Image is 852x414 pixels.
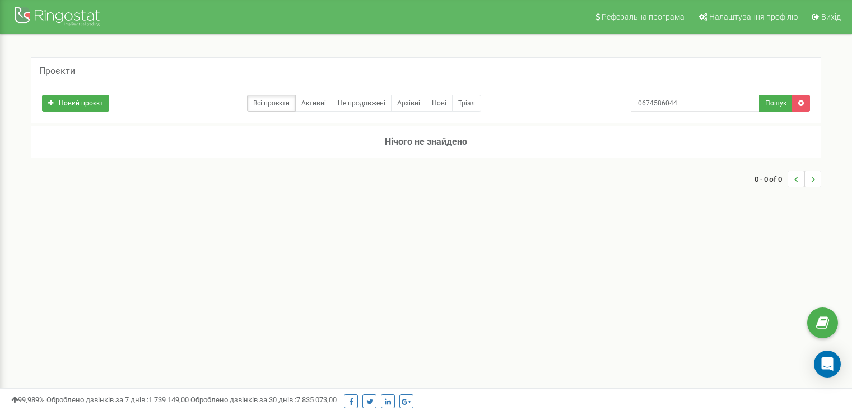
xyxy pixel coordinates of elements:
[755,171,788,187] span: 0 - 0 of 0
[148,395,189,404] u: 1 739 149,00
[190,395,337,404] span: Оброблено дзвінків за 30 днів :
[709,12,798,21] span: Налаштування профілю
[31,126,821,158] h3: Нічого не знайдено
[759,95,793,112] button: Пошук
[295,95,332,112] a: Активні
[452,95,481,112] a: Тріал
[426,95,453,112] a: Нові
[755,159,821,199] nav: ...
[296,395,337,404] u: 7 835 073,00
[814,351,841,378] div: Open Intercom Messenger
[46,395,189,404] span: Оброблено дзвінків за 7 днів :
[821,12,841,21] span: Вихід
[42,95,109,112] a: Новий проєкт
[11,395,45,404] span: 99,989%
[332,95,392,112] a: Не продовжені
[391,95,426,112] a: Архівні
[631,95,760,112] input: Пошук
[39,66,75,76] h5: Проєкти
[602,12,685,21] span: Реферальна програма
[247,95,296,112] a: Всі проєкти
